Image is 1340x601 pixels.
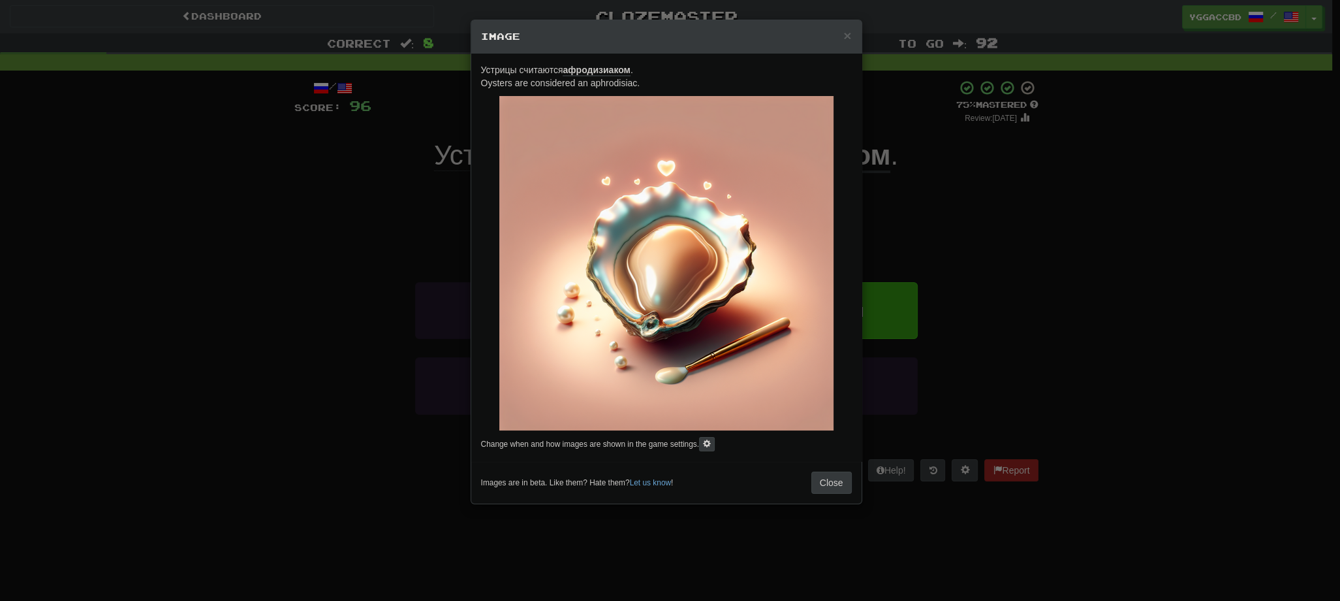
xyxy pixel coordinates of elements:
[843,29,851,42] button: Close
[481,65,633,76] span: Устрицы считаются .
[481,478,674,489] small: Images are in beta. Like them? Hate them? !
[481,440,699,449] small: Change when and how images are shown in the game settings.
[499,96,834,430] img: 3638b6b6-1627-403f-95e6-f96f42be6d0c.small.png
[481,63,852,89] p: Oysters are considered an aphrodisiac.
[630,478,671,487] a: Let us know
[843,28,851,43] span: ×
[563,65,630,76] u: афродизиаком
[481,30,852,43] h5: Image
[811,472,852,494] button: Close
